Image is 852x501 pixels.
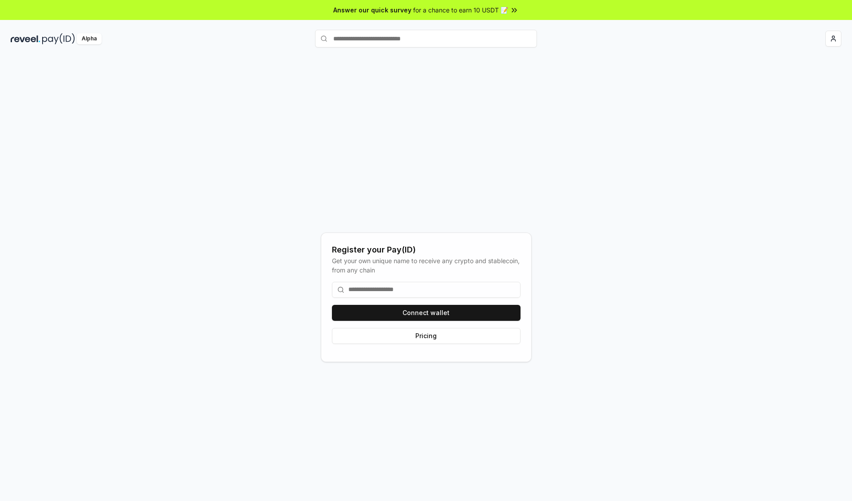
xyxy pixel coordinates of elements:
div: Get your own unique name to receive any crypto and stablecoin, from any chain [332,256,521,275]
img: pay_id [42,33,75,44]
button: Pricing [332,328,521,344]
img: reveel_dark [11,33,40,44]
div: Register your Pay(ID) [332,244,521,256]
span: Answer our quick survey [333,5,411,15]
span: for a chance to earn 10 USDT 📝 [413,5,508,15]
div: Alpha [77,33,102,44]
button: Connect wallet [332,305,521,321]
